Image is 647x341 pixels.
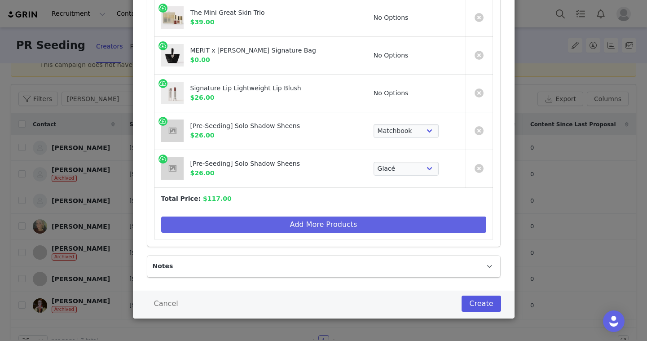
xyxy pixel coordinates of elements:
div: Signature Lip Lightweight Lip Blush [190,84,343,93]
span: $0.00 [190,56,210,63]
button: Create [462,296,501,312]
span: $39.00 [190,18,215,26]
div: [Pre-Seeding] Solo Shadow Sheens [190,159,343,168]
div: No Options [374,89,409,98]
span: $26.00 [190,132,215,139]
span: $117.00 [203,195,232,202]
div: MERIT x [PERSON_NAME] Signature Bag [190,46,343,55]
img: placeholder-square.jpeg [161,120,184,142]
span: Notes [153,261,173,271]
div: The Mini Great Skin Trio [190,8,343,18]
img: MERIT25-FallSet-SkincareTrio-ProductNames-2000x2000.jpg [161,6,184,29]
img: MERIT25-SigBlush-Maxwell-Soldier.jpg [161,82,184,104]
div: [Pre-Seeding] Solo Shadow Sheens [190,121,343,131]
div: Open Intercom Messenger [603,310,625,332]
span: $26.00 [190,169,215,177]
button: Add More Products [161,217,486,233]
img: placeholder-square.jpeg [161,157,184,180]
span: $26.00 [190,94,215,101]
div: No Options [374,51,409,60]
div: No Options [374,13,409,22]
button: Cancel [146,296,186,312]
img: BM-Bag-CartImage.jpg [161,44,184,66]
b: Total Price: [161,195,201,202]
